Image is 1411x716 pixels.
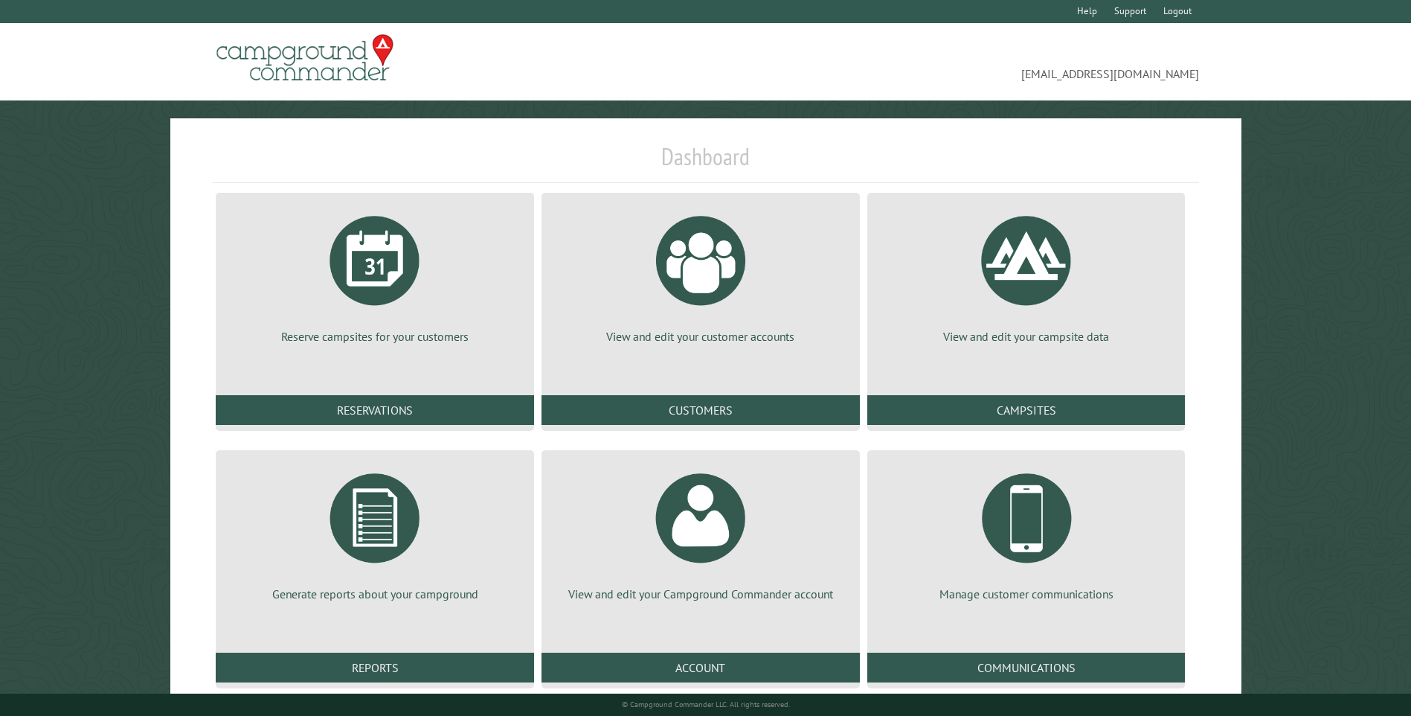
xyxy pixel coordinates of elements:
[867,653,1186,683] a: Communications
[559,328,842,345] p: View and edit your customer accounts
[885,462,1168,602] a: Manage customer communications
[216,653,534,683] a: Reports
[559,205,842,345] a: View and edit your customer accounts
[885,586,1168,602] p: Manage customer communications
[541,653,860,683] a: Account
[234,205,516,345] a: Reserve campsites for your customers
[867,395,1186,425] a: Campsites
[622,700,790,709] small: © Campground Commander LLC. All rights reserved.
[885,205,1168,345] a: View and edit your campsite data
[234,328,516,345] p: Reserve campsites for your customers
[212,142,1198,183] h1: Dashboard
[885,328,1168,345] p: View and edit your campsite data
[216,395,534,425] a: Reservations
[541,395,860,425] a: Customers
[559,586,842,602] p: View and edit your Campground Commander account
[706,41,1199,83] span: [EMAIL_ADDRESS][DOMAIN_NAME]
[234,586,516,602] p: Generate reports about your campground
[212,29,398,87] img: Campground Commander
[559,462,842,602] a: View and edit your Campground Commander account
[234,462,516,602] a: Generate reports about your campground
